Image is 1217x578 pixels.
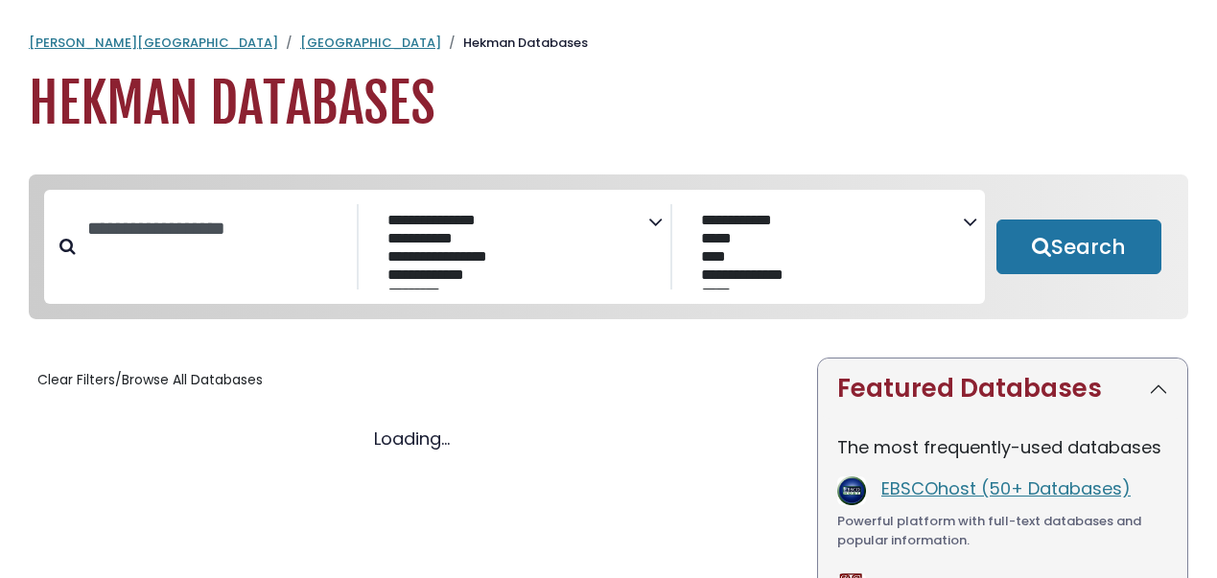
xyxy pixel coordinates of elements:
[300,34,441,52] a: [GEOGRAPHIC_DATA]
[29,34,278,52] a: [PERSON_NAME][GEOGRAPHIC_DATA]
[688,207,963,289] select: Database Vendors Filter
[818,358,1187,419] button: Featured Databases
[29,174,1188,320] nav: Search filters
[837,434,1168,460] p: The most frequently-used databases
[441,34,588,53] li: Hekman Databases
[996,220,1161,275] button: Submit for Search Results
[881,476,1131,500] a: EBSCOhost (50+ Databases)
[29,34,1188,53] nav: breadcrumb
[76,213,357,244] input: Search database by title or keyword
[29,365,271,395] button: Clear Filters/Browse All Databases
[837,512,1168,549] div: Powerful platform with full-text databases and popular information.
[29,72,1188,136] h1: Hekman Databases
[374,207,649,289] select: Database Subject Filter
[29,426,794,451] div: Loading...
